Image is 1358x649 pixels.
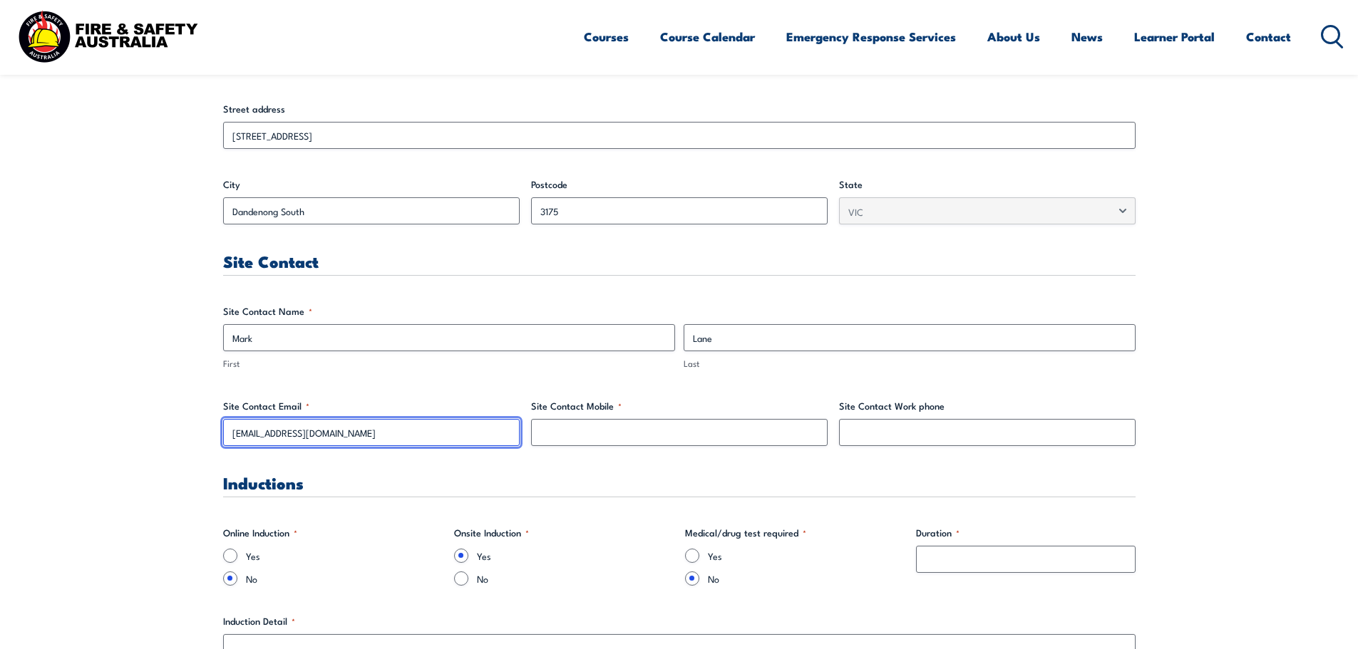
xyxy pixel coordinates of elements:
label: Street address [223,102,1136,116]
label: Last [684,357,1136,370]
legend: Medical/drug test required [685,526,806,540]
legend: Online Induction [223,526,297,540]
label: Duration [916,526,1136,540]
label: Induction Detail [223,614,1136,628]
label: No [477,571,674,586]
h3: Inductions [223,474,1136,491]
label: No [708,571,905,586]
label: Yes [477,549,674,563]
label: Site Contact Work phone [839,399,1136,413]
label: Postcode [531,177,828,192]
label: First [223,357,675,370]
a: News [1071,18,1103,56]
legend: Site Contact Name [223,304,312,318]
a: Contact [1246,18,1291,56]
label: State [839,177,1136,192]
a: Emergency Response Services [786,18,956,56]
label: No [246,571,443,586]
label: Site Contact Mobile [531,399,828,413]
legend: Onsite Induction [454,526,529,540]
label: Yes [708,549,905,563]
label: City [223,177,520,192]
a: Courses [584,18,629,56]
label: Site Contact Email [223,399,520,413]
a: Learner Portal [1134,18,1215,56]
a: Course Calendar [660,18,755,56]
a: About Us [987,18,1040,56]
label: Yes [246,549,443,563]
h3: Site Contact [223,253,1136,269]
